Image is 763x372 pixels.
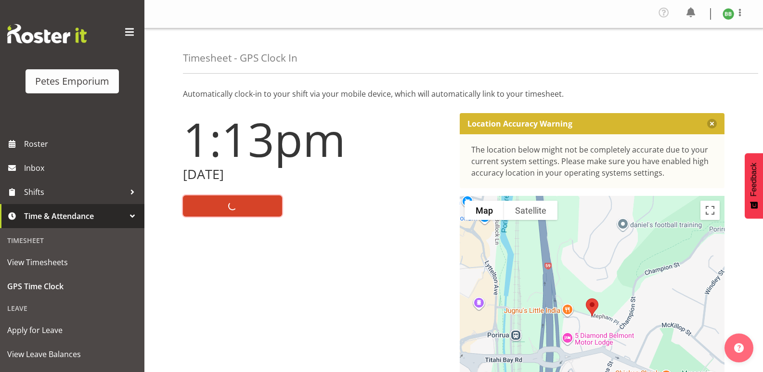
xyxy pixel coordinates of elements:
a: GPS Time Clock [2,274,142,298]
button: Feedback - Show survey [745,153,763,218]
button: Show satellite imagery [504,201,557,220]
a: View Timesheets [2,250,142,274]
a: View Leave Balances [2,342,142,366]
span: View Timesheets [7,255,137,269]
img: beena-bist9974.jpg [723,8,734,20]
a: Apply for Leave [2,318,142,342]
span: Time & Attendance [24,209,125,223]
div: Timesheet [2,231,142,250]
span: GPS Time Clock [7,279,137,294]
span: Roster [24,137,140,151]
div: Petes Emporium [35,74,109,89]
p: Location Accuracy Warning [467,119,572,128]
button: Toggle fullscreen view [700,201,720,220]
span: Feedback [750,163,758,196]
h1: 1:13pm [183,113,448,165]
span: Shifts [24,185,125,199]
button: Close message [707,119,717,128]
span: Inbox [24,161,140,175]
p: Automatically clock-in to your shift via your mobile device, which will automatically link to you... [183,88,724,100]
img: help-xxl-2.png [734,343,744,353]
div: The location below might not be completely accurate due to your current system settings. Please m... [471,144,713,179]
img: Rosterit website logo [7,24,87,43]
span: View Leave Balances [7,347,137,361]
h4: Timesheet - GPS Clock In [183,52,297,64]
h2: [DATE] [183,167,448,182]
span: Apply for Leave [7,323,137,337]
button: Show street map [465,201,504,220]
div: Leave [2,298,142,318]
